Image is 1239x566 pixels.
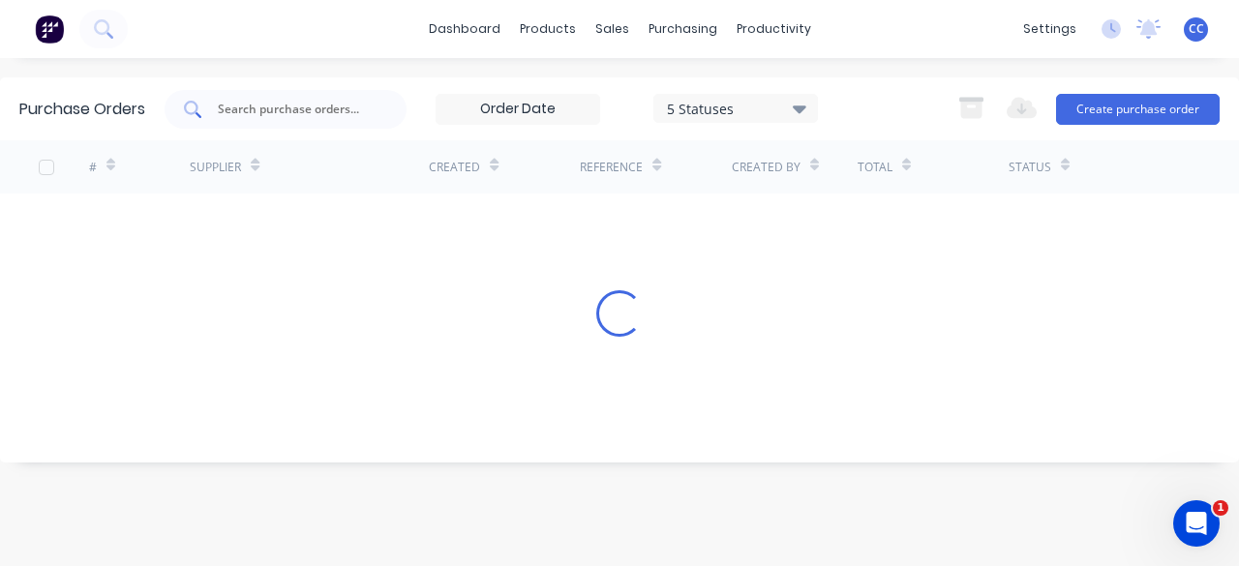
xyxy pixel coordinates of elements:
img: Factory [35,15,64,44]
div: Status [1009,159,1051,176]
div: sales [586,15,639,44]
div: Reference [580,159,643,176]
input: Search purchase orders... [216,100,377,119]
input: Order Date [437,95,599,124]
div: settings [1013,15,1086,44]
div: # [89,159,97,176]
div: products [510,15,586,44]
div: Purchase Orders [19,98,145,121]
button: Create purchase order [1056,94,1220,125]
div: Created By [732,159,801,176]
span: CC [1189,20,1204,38]
div: purchasing [639,15,727,44]
div: productivity [727,15,821,44]
div: Created [429,159,480,176]
span: 1 [1213,500,1228,516]
div: Total [858,159,892,176]
div: Supplier [190,159,241,176]
iframe: Intercom live chat [1173,500,1220,547]
a: dashboard [419,15,510,44]
div: 5 Statuses [667,98,805,118]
